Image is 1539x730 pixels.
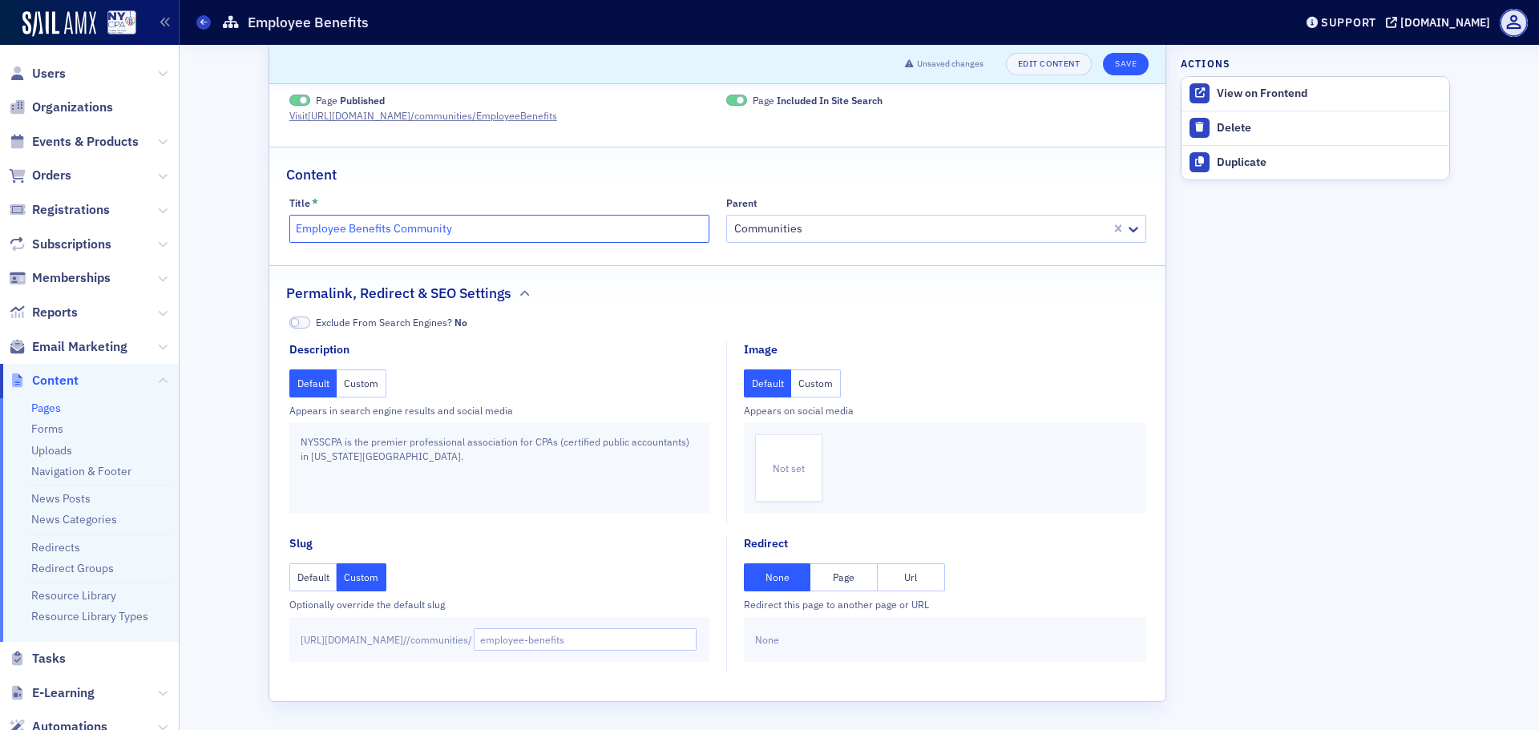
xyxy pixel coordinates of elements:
[316,315,467,329] span: Exclude From Search Engines?
[340,94,385,107] span: Published
[1217,87,1441,101] div: View on Frontend
[9,269,111,287] a: Memberships
[32,99,113,116] span: Organizations
[744,403,1146,417] div: Appears on social media
[9,201,110,219] a: Registrations
[31,464,131,478] a: Navigation & Footer
[32,372,79,389] span: Content
[107,10,136,35] img: SailAMX
[32,65,66,83] span: Users
[32,269,111,287] span: Memberships
[755,434,822,502] div: Not set
[289,423,709,513] div: NYSSCPA is the premier professional association for CPAs (certified public accountants) in [US_ST...
[31,561,114,575] a: Redirect Groups
[31,540,80,555] a: Redirects
[878,563,945,591] button: Url
[1321,15,1376,30] div: Support
[1500,9,1528,37] span: Profile
[289,341,349,358] div: Description
[337,563,386,591] button: Custom
[1181,56,1230,71] h4: Actions
[744,563,811,591] button: None
[32,201,110,219] span: Registrations
[9,99,113,116] a: Organizations
[31,491,91,506] a: News Posts
[337,369,386,397] button: Custom
[744,617,1146,662] div: None
[32,133,139,151] span: Events & Products
[9,338,127,356] a: Email Marketing
[777,94,883,107] span: Included In Site Search
[312,197,318,208] abbr: This field is required
[316,93,385,107] span: Page
[289,535,313,552] div: Slug
[32,338,127,356] span: Email Marketing
[726,95,747,107] span: Included In Site Search
[1217,121,1441,135] div: Delete
[1182,77,1449,111] a: View on Frontend
[726,197,757,209] div: Parent
[744,597,1146,611] div: Redirect this page to another page or URL
[22,11,96,37] img: SailAMX
[289,597,709,611] div: Optionally override the default slug
[32,236,111,253] span: Subscriptions
[1400,15,1490,30] div: [DOMAIN_NAME]
[1182,145,1449,179] button: Duplicate
[289,403,709,417] div: Appears in search engine results and social media
[248,13,369,32] h1: Employee Benefits
[96,10,136,38] a: View Homepage
[1217,155,1441,170] div: Duplicate
[791,369,841,397] button: Custom
[1386,17,1496,28] button: [DOMAIN_NAME]
[454,316,467,329] span: No
[32,167,71,184] span: Orders
[9,133,139,151] a: Events & Products
[32,650,66,667] span: Tasks
[917,58,984,71] span: Unsaved changes
[32,684,95,702] span: E-Learning
[1006,53,1092,75] a: Edit Content
[9,684,95,702] a: E-Learning
[286,164,337,185] h2: Content
[1182,111,1449,145] button: Delete
[289,317,310,329] span: No
[744,535,788,552] div: Redirect
[9,650,66,667] a: Tasks
[31,443,72,458] a: Uploads
[31,421,63,436] a: Forms
[289,95,310,107] span: Published
[753,93,883,107] span: Page
[31,512,117,526] a: News Categories
[9,372,79,389] a: Content
[31,588,116,603] a: Resource Library
[289,108,572,123] a: Visit[URL][DOMAIN_NAME]/communities/EmployeeBenefits
[32,304,78,321] span: Reports
[286,283,511,304] h2: Permalink, Redirect & SEO Settings
[9,65,66,83] a: Users
[810,563,878,591] button: Page
[289,369,337,397] button: Default
[1103,53,1149,75] button: Save
[9,304,78,321] a: Reports
[289,197,310,209] div: Title
[31,401,61,415] a: Pages
[744,369,792,397] button: Default
[9,236,111,253] a: Subscriptions
[744,341,778,358] div: Image
[31,609,148,623] a: Resource Library Types
[301,632,472,647] span: [URL][DOMAIN_NAME] / /communities/
[9,167,71,184] a: Orders
[289,563,337,591] button: Default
